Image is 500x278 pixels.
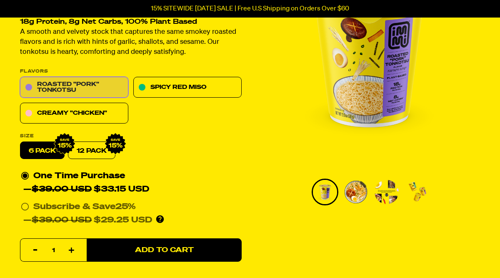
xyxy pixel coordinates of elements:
[4,240,88,274] iframe: Marketing Popup
[258,179,480,205] div: PDP main carousel thumbnails
[23,183,149,196] div: — $33.15 USD
[405,180,430,204] img: Roasted "Pork" Tonkotsu Cup Ramen
[151,5,349,13] p: 15% SITEWIDE [DATE] SALE | Free U.S Shipping on Orders Over $60
[32,185,92,194] del: $39.00 USD
[33,200,136,214] div: Subscribe & Save
[20,69,242,74] p: Flavors
[54,133,75,155] img: IMG_9632.png
[21,169,241,196] div: One Time Purchase
[20,142,65,159] label: 6 pack
[344,180,368,204] img: Roasted "Pork" Tonkotsu Cup Ramen
[373,179,400,205] li: Go to slide 3
[135,247,194,254] span: Add to Cart
[20,19,242,26] h2: 18g Protein, 8g Net Carbs, 100% Plant Based
[342,179,369,205] li: Go to slide 2
[375,180,399,204] img: Roasted "Pork" Tonkotsu Cup Ramen
[32,216,92,225] del: $39.00 USD
[20,28,242,58] p: A smooth and velvety stock that captures the same smokey roasted flavors and is rich with hints o...
[105,133,126,155] img: IMG_9632.png
[87,239,242,262] button: Add to Cart
[23,214,152,227] div: — $29.25 USD
[133,77,242,98] a: Spicy Red Miso
[115,203,136,211] span: 25%
[68,142,115,159] a: 12 Pack
[404,179,431,205] li: Go to slide 4
[312,179,338,205] li: Go to slide 1
[20,77,128,98] a: Roasted "Pork" Tonkotsu
[25,239,82,263] input: quantity
[20,134,242,139] label: Size
[20,103,128,124] a: Creamy "Chicken"
[313,180,337,204] img: Roasted "Pork" Tonkotsu Cup Ramen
